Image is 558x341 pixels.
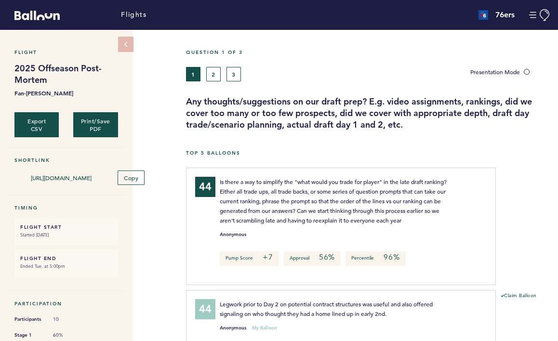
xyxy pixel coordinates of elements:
h5: Top 5 Balloons [186,150,551,156]
h5: Participation [14,301,118,307]
span: Presentation Mode [470,68,520,76]
button: Copy [118,170,145,185]
h5: Question 1 of 3 [186,49,551,55]
div: 44 [195,299,215,319]
a: Balloon [7,10,60,20]
small: Ended Tue. at 5:00pm [20,262,112,271]
a: Flights [121,10,146,20]
p: Pump Score [220,251,279,266]
em: 56% [319,252,335,262]
h6: FLIGHT START [20,224,112,230]
p: Approval [284,251,341,266]
button: Print/Save PDF [73,112,118,137]
svg: Balloon [14,11,60,20]
h5: Flight [14,49,118,55]
span: Participants [14,315,43,324]
span: Copy [124,174,138,182]
small: My Balloon [252,326,277,330]
em: 96% [384,252,399,262]
h4: 76ers [495,9,515,21]
span: 60% [53,332,82,339]
small: Started [DATE] [20,230,112,240]
span: Legwork prior to Day 2 on potential contract structures was useful and also offered signaling on ... [220,300,434,317]
h1: 2025 Offseason Post-Mortem [14,63,118,86]
button: Claim Balloon [501,292,537,300]
span: Stage 1 [14,330,43,340]
em: +7 [263,252,273,262]
button: 3 [226,67,241,81]
h5: Shortlink [14,157,118,163]
p: Percentile [345,251,405,266]
button: Export CSV [14,112,59,137]
div: 44 [195,177,215,197]
span: 10 [53,316,82,323]
h6: FLIGHT END [20,255,112,262]
h3: Any thoughts/suggestions on our draft prep? E.g. video assignments, rankings, did we cover too ma... [186,96,551,131]
small: Anonymous [220,326,246,330]
b: Fan-[PERSON_NAME] [14,88,118,98]
small: Anonymous [220,232,246,237]
span: Is there a way to simplify the "what would you trade for player" in the late draft ranking? Eithe... [220,178,448,224]
button: Manage Account [529,9,551,21]
h5: Timing [14,205,118,211]
button: 1 [186,67,200,81]
button: 2 [206,67,221,81]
